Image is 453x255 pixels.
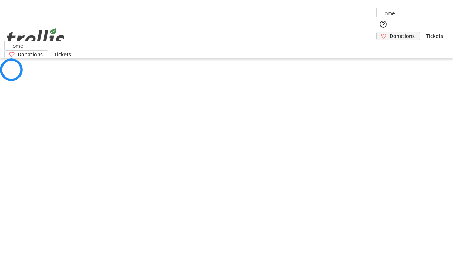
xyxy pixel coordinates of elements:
[18,51,43,58] span: Donations
[381,10,395,17] span: Home
[390,32,415,40] span: Donations
[5,42,27,50] a: Home
[9,42,23,50] span: Home
[426,32,443,40] span: Tickets
[377,10,399,17] a: Home
[4,21,67,56] img: Orient E2E Organization vjlQ4Jt33u's Logo
[376,17,390,31] button: Help
[4,50,48,58] a: Donations
[420,32,449,40] a: Tickets
[54,51,71,58] span: Tickets
[376,40,390,54] button: Cart
[376,32,420,40] a: Donations
[48,51,77,58] a: Tickets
